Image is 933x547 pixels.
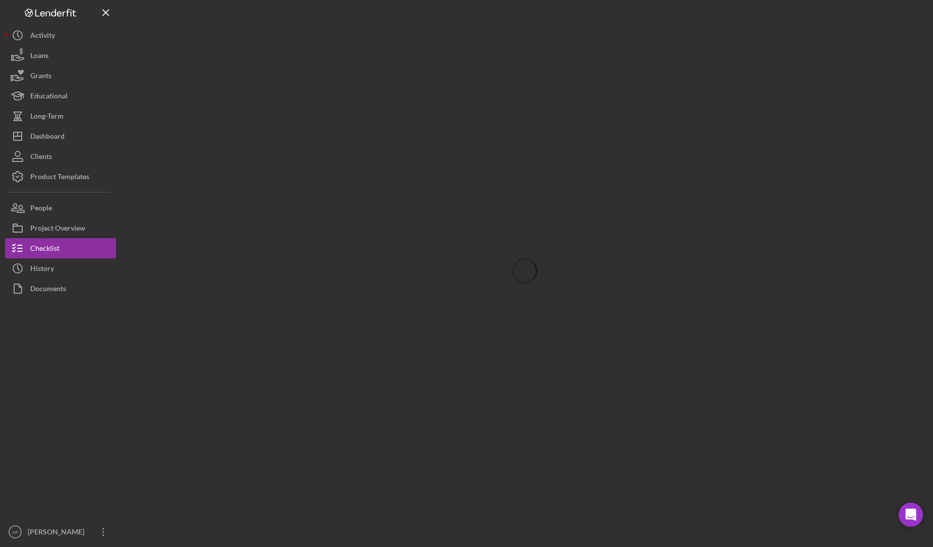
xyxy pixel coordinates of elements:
[5,279,116,299] button: Documents
[25,522,91,544] div: [PERSON_NAME]
[30,86,68,108] div: Educational
[5,218,116,238] button: Project Overview
[5,238,116,258] button: Checklist
[30,218,85,241] div: Project Overview
[5,106,116,126] button: Long-Term
[5,198,116,218] button: People
[5,45,116,66] button: Loans
[30,238,60,261] div: Checklist
[5,126,116,146] button: Dashboard
[5,86,116,106] button: Educational
[30,258,54,281] div: History
[30,106,64,129] div: Long-Term
[30,45,48,68] div: Loans
[30,25,55,48] div: Activity
[5,25,116,45] button: Activity
[5,66,116,86] button: Grants
[12,529,19,535] text: AP
[5,167,116,187] button: Product Templates
[30,146,52,169] div: Clients
[30,167,89,189] div: Product Templates
[30,126,65,149] div: Dashboard
[30,198,52,221] div: People
[5,146,116,167] button: Clients
[5,522,116,542] button: AP[PERSON_NAME]
[5,258,116,279] button: History
[899,503,923,527] div: Open Intercom Messenger
[30,279,66,301] div: Documents
[30,66,51,88] div: Grants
